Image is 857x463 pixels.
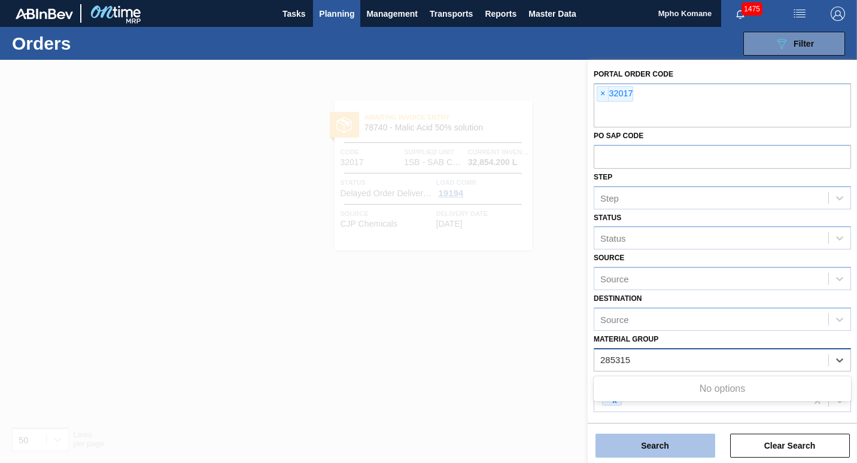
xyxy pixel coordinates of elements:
[792,7,807,21] img: userActions
[528,7,576,21] span: Master Data
[594,254,624,262] label: Source
[597,86,633,102] div: 32017
[366,7,418,21] span: Management
[594,335,658,343] label: Material Group
[741,2,762,16] span: 1475
[594,379,851,399] div: No options
[600,193,619,203] div: Step
[12,36,181,50] h1: Orders
[600,233,626,243] div: Status
[594,419,673,428] label: Delivery Date from
[721,5,759,22] button: Notifications
[600,314,629,324] div: Source
[594,294,642,303] label: Destination
[594,70,673,78] label: Portal Order Code
[16,8,73,19] img: TNhmsLtSVTkK8tSr43FrP2fwEKptu5GPRR3wAAAABJRU5ErkJggg==
[319,7,354,21] span: Planning
[594,132,643,140] label: PO SAP Code
[594,173,612,181] label: Step
[743,32,845,56] button: Filter
[430,7,473,21] span: Transports
[831,7,845,21] img: Logout
[594,214,621,222] label: Status
[594,376,630,384] label: Material
[794,39,814,48] span: Filter
[727,419,795,428] label: Delivery Date to
[600,274,629,284] div: Source
[485,7,516,21] span: Reports
[281,7,307,21] span: Tasks
[597,87,609,101] span: ×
